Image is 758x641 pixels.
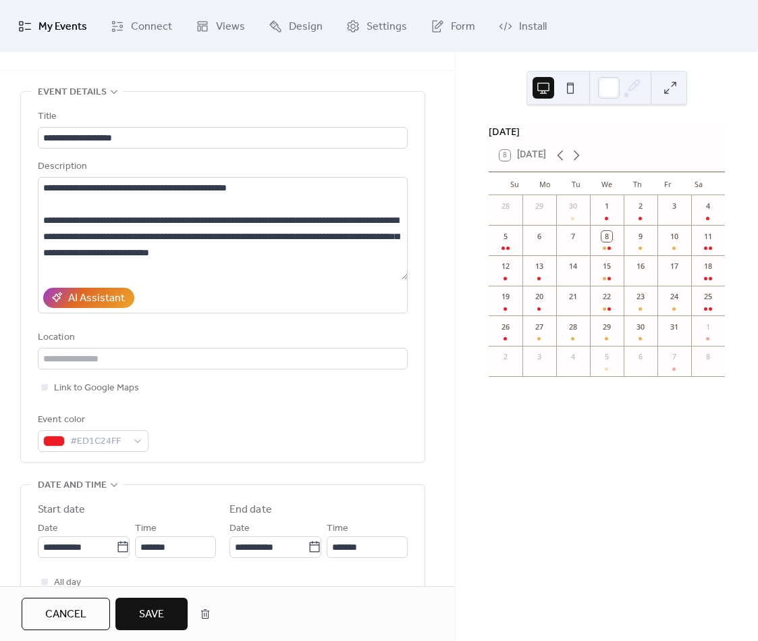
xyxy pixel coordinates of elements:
[499,172,530,195] div: Su
[568,351,578,362] div: 4
[703,261,713,272] div: 18
[38,109,405,125] div: Title
[500,261,511,272] div: 12
[186,5,255,47] a: Views
[336,5,417,47] a: Settings
[43,288,134,308] button: AI Assistant
[622,172,653,195] div: Th
[568,231,578,242] div: 7
[703,201,713,211] div: 4
[38,521,58,537] span: Date
[54,575,81,591] span: All day
[534,231,545,242] div: 6
[38,159,405,175] div: Description
[451,16,475,37] span: Form
[22,598,110,630] button: Cancel
[68,290,125,307] div: AI Assistant
[635,291,646,302] div: 23
[38,478,107,494] span: Date and time
[530,172,560,195] div: Mo
[684,172,714,195] div: Sa
[635,201,646,211] div: 2
[534,322,545,332] div: 27
[561,172,591,195] div: Tu
[135,521,157,537] span: Time
[38,412,146,428] div: Event color
[669,201,680,211] div: 3
[229,502,272,518] div: End date
[289,16,323,37] span: Design
[38,502,85,518] div: Start date
[115,598,188,630] button: Save
[703,291,713,302] div: 25
[38,330,405,346] div: Location
[635,322,646,332] div: 30
[568,291,578,302] div: 21
[601,322,612,332] div: 29
[139,607,164,623] span: Save
[70,434,127,450] span: #ED1C24FF
[591,172,622,195] div: We
[703,231,713,242] div: 11
[669,231,680,242] div: 10
[534,351,545,362] div: 3
[568,201,578,211] div: 30
[229,521,250,537] span: Date
[216,16,245,37] span: Views
[500,322,511,332] div: 26
[669,351,680,362] div: 7
[635,231,646,242] div: 9
[568,322,578,332] div: 28
[45,607,86,623] span: Cancel
[601,231,612,242] div: 8
[653,172,683,195] div: Fr
[601,351,612,362] div: 5
[327,521,348,537] span: Time
[421,5,485,47] a: Form
[669,322,680,332] div: 31
[669,261,680,272] div: 17
[500,351,511,362] div: 2
[534,291,545,302] div: 20
[8,5,97,47] a: My Events
[367,16,407,37] span: Settings
[534,201,545,211] div: 29
[601,261,612,272] div: 15
[635,351,646,362] div: 6
[500,291,511,302] div: 19
[38,84,107,101] span: Event details
[635,261,646,272] div: 16
[703,322,713,332] div: 1
[519,16,547,37] span: Install
[669,291,680,302] div: 24
[489,5,557,47] a: Install
[131,16,172,37] span: Connect
[568,261,578,272] div: 14
[54,380,139,396] span: Link to Google Maps
[500,201,511,211] div: 28
[534,261,545,272] div: 13
[101,5,182,47] a: Connect
[703,351,713,362] div: 8
[500,231,511,242] div: 5
[601,201,612,211] div: 1
[601,291,612,302] div: 22
[38,16,87,37] span: My Events
[259,5,333,47] a: Design
[489,124,725,139] div: [DATE]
